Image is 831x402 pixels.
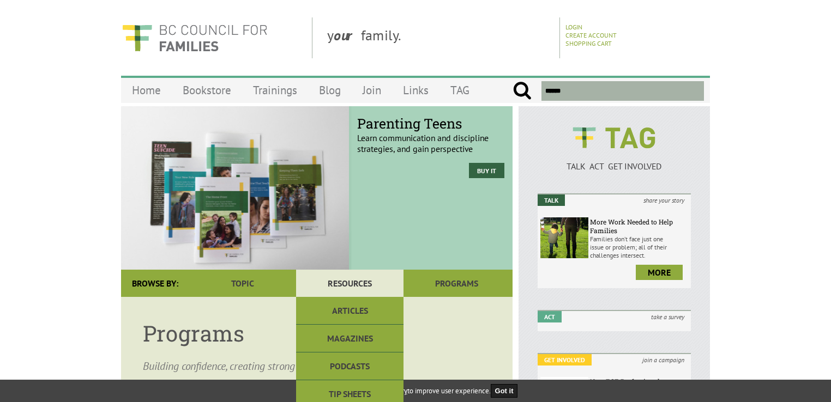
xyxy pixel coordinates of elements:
[636,354,691,366] i: join a campaign
[590,235,688,259] p: Families don’t face just one issue or problem; all of their challenges intersect.
[296,270,403,297] a: Resources
[538,354,592,366] em: Get Involved
[352,77,392,103] a: Join
[318,17,560,58] div: y family.
[645,311,691,322] i: take a survey
[469,163,504,178] a: Buy it
[538,161,691,172] p: TALK ACT GET INVOLVED
[590,377,688,394] h6: New ECE Professional Development Bursaries
[296,352,403,380] a: Podcasts
[565,117,663,159] img: BCCF's TAG Logo
[491,384,518,398] button: Got it
[590,217,688,235] h6: More Work Needed to Help Families
[172,77,242,103] a: Bookstore
[242,77,308,103] a: Trainings
[143,358,491,374] p: Building confidence, creating strong families
[565,39,612,47] a: Shopping Cart
[538,311,562,322] em: Act
[296,297,403,325] a: Articles
[538,150,691,172] a: TALK ACT GET INVOLVED
[189,270,296,297] a: Topic
[121,270,189,297] div: Browse By:
[538,194,565,206] em: Talk
[636,265,683,280] a: more
[513,81,532,101] input: Submit
[121,77,172,103] a: Home
[121,17,268,58] img: BC Council for FAMILIES
[357,114,504,132] span: Parenting Teens
[143,319,491,348] h1: Programs
[392,77,439,103] a: Links
[308,77,352,103] a: Blog
[296,325,403,352] a: Magazines
[565,31,617,39] a: Create Account
[565,23,582,31] a: Login
[334,26,361,44] strong: our
[357,123,504,154] p: Learn communication and discipline strategies, and gain perspective
[439,77,480,103] a: TAG
[404,270,510,297] a: Programs
[637,194,691,206] i: share your story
